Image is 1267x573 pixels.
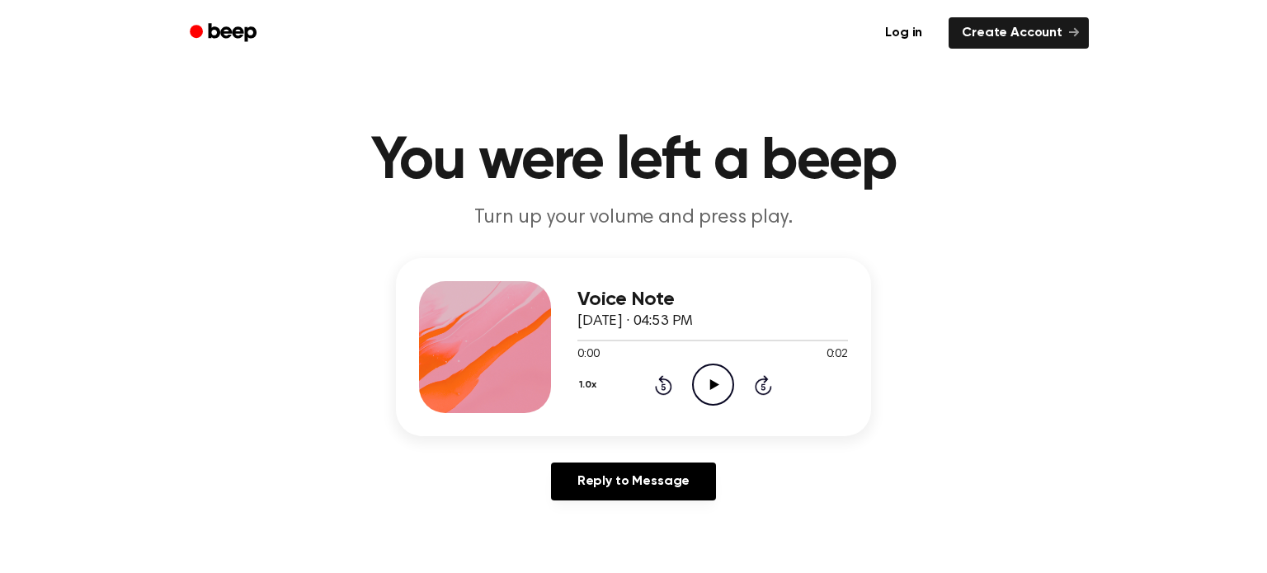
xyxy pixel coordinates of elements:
a: Create Account [949,17,1089,49]
h1: You were left a beep [211,132,1056,191]
span: 0:02 [827,346,848,364]
a: Log in [869,14,939,52]
h3: Voice Note [577,289,848,311]
a: Beep [178,17,271,49]
span: [DATE] · 04:53 PM [577,314,693,329]
button: 1.0x [577,371,602,399]
a: Reply to Message [551,463,716,500]
span: 0:00 [577,346,599,364]
p: Turn up your volume and press play. [317,204,950,232]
